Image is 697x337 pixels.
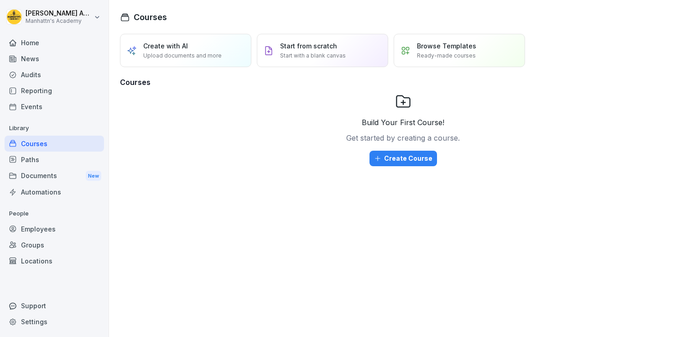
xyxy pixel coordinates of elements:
a: DocumentsNew [5,168,104,184]
h1: Courses [134,11,167,23]
a: Settings [5,314,104,330]
a: News [5,51,104,67]
a: Employees [5,221,104,237]
p: People [5,206,104,221]
a: Paths [5,152,104,168]
p: Start with a blank canvas [280,52,346,60]
div: Support [5,298,104,314]
div: New [86,171,101,181]
p: Ready-made courses [417,52,476,60]
a: Audits [5,67,104,83]
p: Browse Templates [417,41,476,51]
a: Home [5,35,104,51]
p: [PERSON_NAME] Admin [26,10,92,17]
p: Start from scratch [280,41,337,51]
a: Groups [5,237,104,253]
p: Upload documents and more [143,52,222,60]
div: Create Course [374,153,432,163]
a: Automations [5,184,104,200]
p: Get started by creating a course. [346,132,460,143]
button: Create Course [369,151,437,166]
a: Locations [5,253,104,269]
a: Courses [5,136,104,152]
div: Documents [5,168,104,184]
a: Events [5,99,104,115]
p: Build Your First Course! [362,117,444,128]
p: Manhattn's Academy [26,18,92,24]
a: Reporting [5,83,104,99]
p: Library [5,121,104,136]
p: Create with AI [143,41,188,51]
h3: Courses [120,77,686,88]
